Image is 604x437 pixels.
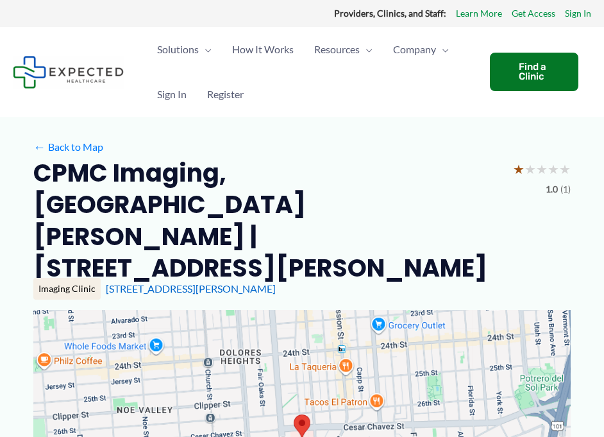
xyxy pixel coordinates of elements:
[536,157,548,181] span: ★
[157,72,187,117] span: Sign In
[33,137,103,157] a: ←Back to Map
[232,27,294,72] span: How It Works
[393,27,436,72] span: Company
[106,282,276,295] a: [STREET_ADDRESS][PERSON_NAME]
[147,27,222,72] a: SolutionsMenu Toggle
[147,27,477,117] nav: Primary Site Navigation
[33,141,46,153] span: ←
[513,157,524,181] span: ★
[524,157,536,181] span: ★
[33,157,503,284] h2: CPMC Imaging, [GEOGRAPHIC_DATA][PERSON_NAME] | [STREET_ADDRESS][PERSON_NAME]
[197,72,254,117] a: Register
[222,27,304,72] a: How It Works
[334,8,446,19] strong: Providers, Clinics, and Staff:
[560,181,571,198] span: (1)
[157,27,199,72] span: Solutions
[548,157,559,181] span: ★
[314,27,360,72] span: Resources
[512,5,555,22] a: Get Access
[436,27,449,72] span: Menu Toggle
[199,27,212,72] span: Menu Toggle
[360,27,373,72] span: Menu Toggle
[207,72,244,117] span: Register
[33,278,101,300] div: Imaging Clinic
[383,27,459,72] a: CompanyMenu Toggle
[147,72,197,117] a: Sign In
[559,157,571,181] span: ★
[546,181,558,198] span: 1.0
[565,5,591,22] a: Sign In
[13,56,124,89] img: Expected Healthcare Logo - side, dark font, small
[304,27,383,72] a: ResourcesMenu Toggle
[456,5,502,22] a: Learn More
[490,53,578,91] a: Find a Clinic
